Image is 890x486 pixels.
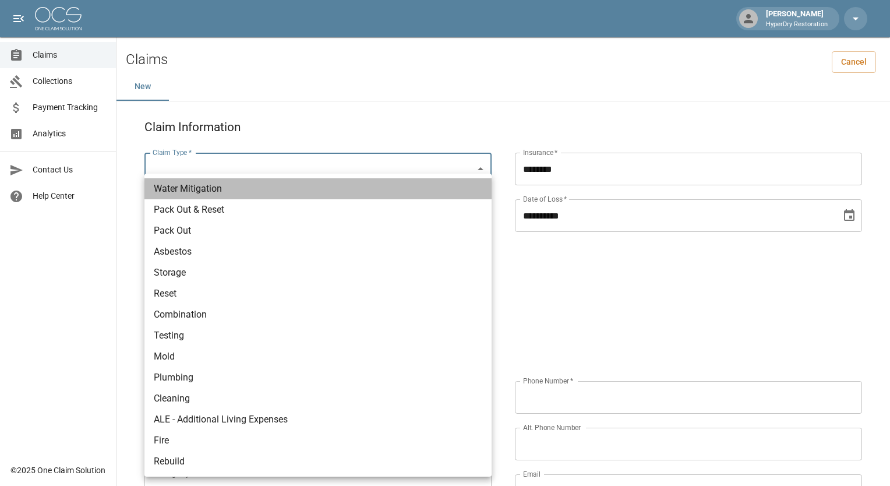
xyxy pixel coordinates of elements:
[144,283,492,304] li: Reset
[144,262,492,283] li: Storage
[144,409,492,430] li: ALE - Additional Living Expenses
[144,241,492,262] li: Asbestos
[144,367,492,388] li: Plumbing
[144,199,492,220] li: Pack Out & Reset
[144,451,492,472] li: Rebuild
[144,178,492,199] li: Water Mitigation
[144,346,492,367] li: Mold
[144,430,492,451] li: Fire
[144,388,492,409] li: Cleaning
[144,220,492,241] li: Pack Out
[144,325,492,346] li: Testing
[144,304,492,325] li: Combination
